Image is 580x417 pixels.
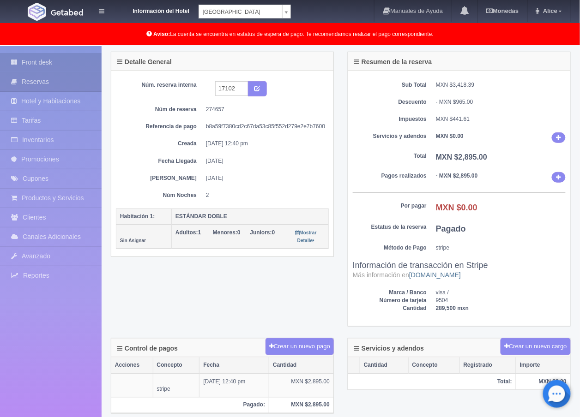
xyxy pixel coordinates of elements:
[206,106,322,113] dd: 274657
[123,123,197,131] dt: Referencia de pago
[516,374,571,390] th: MXN $0.00
[436,203,477,212] b: MXN $0.00
[353,172,427,180] dt: Pagos realizados
[353,304,427,312] dt: Cantidad
[199,5,291,18] a: [GEOGRAPHIC_DATA]
[206,140,322,148] dd: [DATE] 12:40 pm
[199,374,269,398] td: [DATE] 12:40 pm
[436,115,566,123] dd: MXN $441.61
[172,208,329,225] th: ESTÁNDAR DOBLE
[353,261,566,280] h3: Información de transacción en Stripe
[175,229,198,236] strong: Adultos:
[213,229,241,236] span: 0
[353,223,427,231] dt: Estatus de la reserva
[408,357,459,373] th: Concepto
[541,7,557,14] span: Alice
[250,229,275,236] span: 0
[295,230,316,243] small: Mostrar Detalle
[436,98,566,106] div: - MXN $965.00
[175,229,201,236] span: 1
[348,374,516,390] th: Total:
[501,338,571,355] button: Crear un nuevo cargo
[51,9,83,16] img: Getabed
[436,297,566,304] dd: 9504
[486,7,519,14] b: Monedas
[111,357,153,373] th: Acciones
[436,244,566,252] dd: stripe
[436,173,478,179] b: - MXN $2,895.00
[153,31,170,37] b: Aviso:
[409,271,461,279] a: [DOMAIN_NAME]
[123,191,197,199] dt: Núm Noches
[123,174,197,182] dt: [PERSON_NAME]
[354,59,432,66] h4: Resumen de la reserva
[269,357,333,373] th: Cantidad
[123,157,197,165] dt: Fecha Llegada
[250,229,272,236] strong: Juniors:
[353,132,427,140] dt: Servicios y adendos
[353,98,427,106] dt: Descuento
[213,229,237,236] strong: Menores:
[436,133,464,139] b: MXN $0.00
[206,174,322,182] dd: [DATE]
[295,229,316,244] a: Mostrar Detalle
[153,357,199,373] th: Concepto
[459,357,516,373] th: Registrado
[120,213,155,220] b: Habitación 1:
[353,244,427,252] dt: Método de Pago
[436,305,469,311] b: 289,500 mxn
[516,357,571,373] th: Importe
[153,374,199,398] td: stripe
[123,140,197,148] dt: Creada
[353,271,461,279] small: Más información en
[360,357,408,373] th: Cantidad
[436,81,566,89] dd: MXN $3,418.39
[203,5,278,19] span: [GEOGRAPHIC_DATA]
[354,345,424,352] h4: Servicios y adendos
[206,157,322,165] dd: [DATE]
[436,224,466,233] b: Pagado
[353,115,427,123] dt: Impuestos
[117,59,172,66] h4: Detalle General
[206,191,322,199] dd: 2
[199,357,269,373] th: Fecha
[436,153,487,161] b: MXN $2,895.00
[266,338,334,355] button: Crear un nuevo pago
[353,202,427,210] dt: Por pagar
[123,106,197,113] dt: Núm de reserva
[123,81,197,89] dt: Núm. reserva interna
[436,289,566,297] dd: visa /
[120,238,146,243] small: Sin Asignar
[117,345,178,352] h4: Control de pagos
[111,397,269,413] th: Pagado:
[353,81,427,89] dt: Sub Total
[353,297,427,304] dt: Número de tarjeta
[269,397,333,413] th: MXN $2,895.00
[353,289,427,297] dt: Marca / Banco
[115,5,189,15] dt: Información del Hotel
[28,3,46,21] img: Getabed
[269,374,333,398] td: MXN $2,895.00
[353,152,427,160] dt: Total
[206,123,322,131] dd: b8a59f7380cd2c67da53c85f552d279e2e7b7600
